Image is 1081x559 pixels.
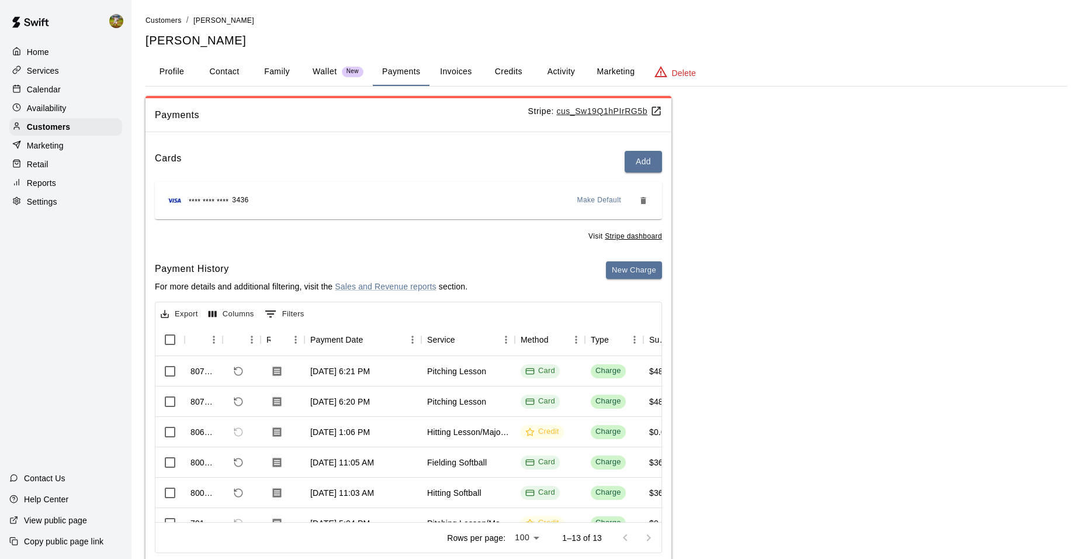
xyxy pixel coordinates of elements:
[525,365,555,377] div: Card
[266,391,287,412] button: Download Receipt
[482,58,535,86] button: Credits
[625,151,662,172] button: Add
[27,65,59,77] p: Services
[363,332,380,348] button: Sort
[251,58,303,86] button: Family
[549,332,565,348] button: Sort
[266,361,287,382] button: Download Receipt
[595,396,621,407] div: Charge
[609,332,625,348] button: Sort
[304,323,421,356] div: Payment Date
[585,323,643,356] div: Type
[310,517,370,529] div: Sep 1, 2025, 5:04 PM
[27,140,64,151] p: Marketing
[262,305,307,323] button: Show filters
[145,15,182,25] a: Customers
[525,517,559,529] div: Credit
[626,331,643,348] button: Menu
[567,331,585,348] button: Menu
[587,58,644,86] button: Marketing
[185,323,223,356] div: Id
[287,331,304,348] button: Menu
[190,332,207,348] button: Sort
[186,14,189,26] li: /
[515,323,585,356] div: Method
[145,16,182,25] span: Customers
[145,58,1067,86] div: basic tabs example
[190,487,217,499] div: 800798
[228,392,248,412] span: Refund payment
[421,323,515,356] div: Service
[9,43,122,61] div: Home
[27,121,70,133] p: Customers
[605,232,662,240] a: Stripe dashboard
[427,365,486,377] div: Pitching Lesson
[427,396,486,408] div: Pitching Lesson
[145,58,198,86] button: Profile
[107,9,131,33] div: Jhonny Montoya
[373,58,429,86] button: Payments
[271,332,287,348] button: Sort
[528,105,662,118] p: Stripe:
[310,457,374,468] div: Sep 6, 2025, 11:05 AM
[223,323,261,356] div: Refund
[9,81,122,98] a: Calendar
[310,426,370,438] div: Sep 9, 2025, 1:06 PM
[24,472,65,484] p: Contact Us
[27,46,49,58] p: Home
[562,532,602,544] p: 1–13 of 13
[228,422,248,442] span: Refund payment
[649,426,670,438] div: $0.00
[155,151,182,172] h6: Cards
[9,156,122,173] a: Retail
[9,174,122,192] a: Reports
[266,422,287,443] button: Download Receipt
[190,396,217,408] div: 807685
[310,396,370,408] div: Sep 9, 2025, 6:20 PM
[649,517,670,529] div: $0.00
[228,361,248,381] span: Refund payment
[266,513,287,534] button: Download Receipt
[27,102,67,114] p: Availability
[649,457,675,468] div: $36.00
[190,457,217,468] div: 800806
[427,517,509,529] div: Pitching Lesson/Major League
[556,106,662,116] a: cus_Sw19Q1hPIrRG5b
[232,195,248,206] span: 3436
[595,517,621,529] div: Charge
[9,99,122,117] a: Availability
[427,323,455,356] div: Service
[497,331,515,348] button: Menu
[145,33,1067,49] h5: [PERSON_NAME]
[27,177,56,189] p: Reports
[24,536,103,547] p: Copy public page link
[649,396,675,408] div: $48.00
[313,65,337,78] p: Wallet
[228,513,248,533] span: Refund payment
[24,515,87,526] p: View public page
[109,14,123,28] img: Jhonny Montoya
[577,195,622,206] span: Make Default
[335,282,436,291] a: Sales and Revenue reports
[9,137,122,154] a: Marketing
[206,305,257,323] button: Select columns
[164,195,185,206] img: Credit card brand logo
[447,532,505,544] p: Rows per page:
[595,457,621,468] div: Charge
[9,193,122,211] div: Settings
[155,108,528,123] span: Payments
[155,261,467,277] h6: Payment History
[155,281,467,292] p: For more details and additional filtering, visit the section.
[27,158,48,170] p: Retail
[190,517,217,529] div: 791014
[525,396,555,407] div: Card
[588,231,662,243] span: Visit
[228,483,248,503] span: Refund payment
[649,487,675,499] div: $36.00
[595,426,621,437] div: Charge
